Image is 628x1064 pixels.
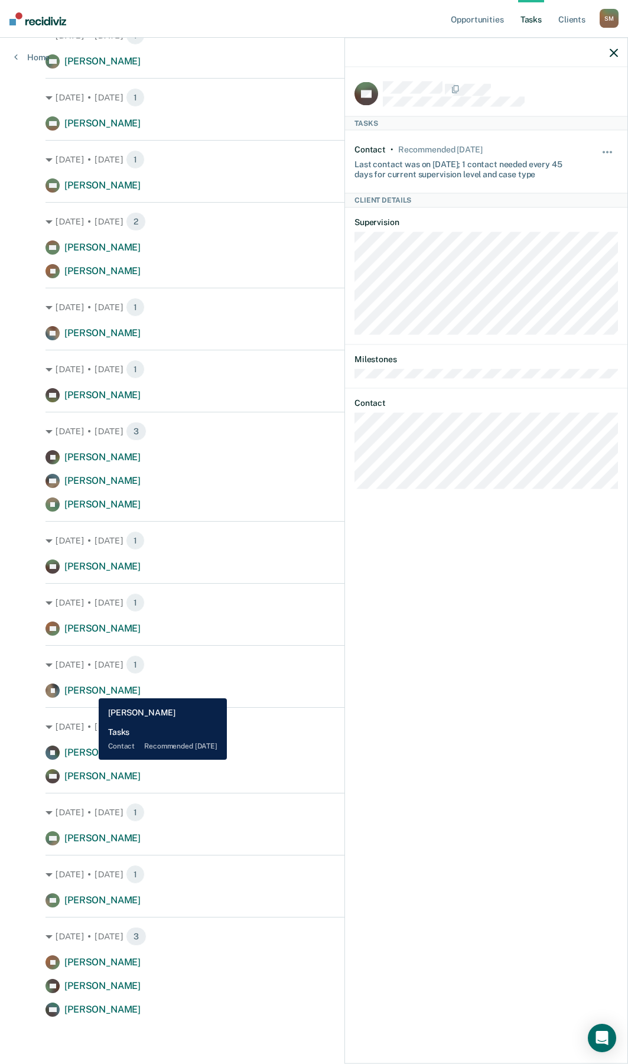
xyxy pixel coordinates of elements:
span: [PERSON_NAME] [64,770,141,782]
div: Client Details [345,193,627,207]
span: [PERSON_NAME] [64,980,141,991]
div: [DATE] • [DATE] [45,865,583,884]
div: [DATE] • [DATE] [45,655,583,674]
div: Tasks [345,116,627,130]
div: [DATE] • [DATE] [45,531,583,550]
dt: Milestones [354,354,618,364]
span: 1 [126,865,145,884]
span: [PERSON_NAME] [64,894,141,906]
img: Recidiviz [9,12,66,25]
span: 2 [126,212,146,231]
span: [PERSON_NAME] [64,327,141,339]
span: 1 [126,655,145,674]
div: [DATE] • [DATE] [45,150,583,169]
div: [DATE] • [DATE] [45,927,583,946]
div: Contact [354,144,386,154]
span: 3 [126,422,147,441]
div: S M [600,9,619,28]
div: Recommended in 2 days [398,144,482,154]
div: [DATE] • [DATE] [45,717,583,736]
span: 1 [126,531,145,550]
span: [PERSON_NAME] [64,747,141,758]
dt: Supervision [354,217,618,227]
span: [PERSON_NAME] [64,242,141,253]
span: 1 [126,88,145,107]
span: 1 [126,298,145,317]
div: [DATE] • [DATE] [45,298,583,317]
div: [DATE] • [DATE] [45,422,583,441]
span: [PERSON_NAME] [64,475,141,486]
span: 3 [126,927,147,946]
span: [PERSON_NAME] [64,265,141,276]
span: [PERSON_NAME] [64,499,141,510]
span: 1 [126,150,145,169]
span: [PERSON_NAME] [64,956,141,968]
span: 1 [126,360,145,379]
span: [PERSON_NAME] [64,389,141,401]
span: [PERSON_NAME] [64,180,141,191]
span: [PERSON_NAME] [64,623,141,634]
span: [PERSON_NAME] [64,118,141,129]
span: [PERSON_NAME] [64,561,141,572]
span: [PERSON_NAME] [64,832,141,844]
span: [PERSON_NAME] [64,56,141,67]
span: 2 [126,717,146,736]
div: • [391,144,393,154]
span: [PERSON_NAME] [64,685,141,696]
div: [DATE] • [DATE] [45,212,583,231]
span: 1 [126,803,145,822]
div: [DATE] • [DATE] [45,803,583,822]
span: [PERSON_NAME] [64,451,141,463]
div: [DATE] • [DATE] [45,88,583,107]
span: [PERSON_NAME] [64,1004,141,1015]
span: 1 [126,593,145,612]
a: Home [14,52,50,63]
div: Open Intercom Messenger [588,1024,616,1052]
dt: Contact [354,398,618,408]
div: [DATE] • [DATE] [45,360,583,379]
div: Last contact was on [DATE]; 1 contact needed every 45 days for current supervision level and case... [354,154,574,179]
div: [DATE] • [DATE] [45,593,583,612]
